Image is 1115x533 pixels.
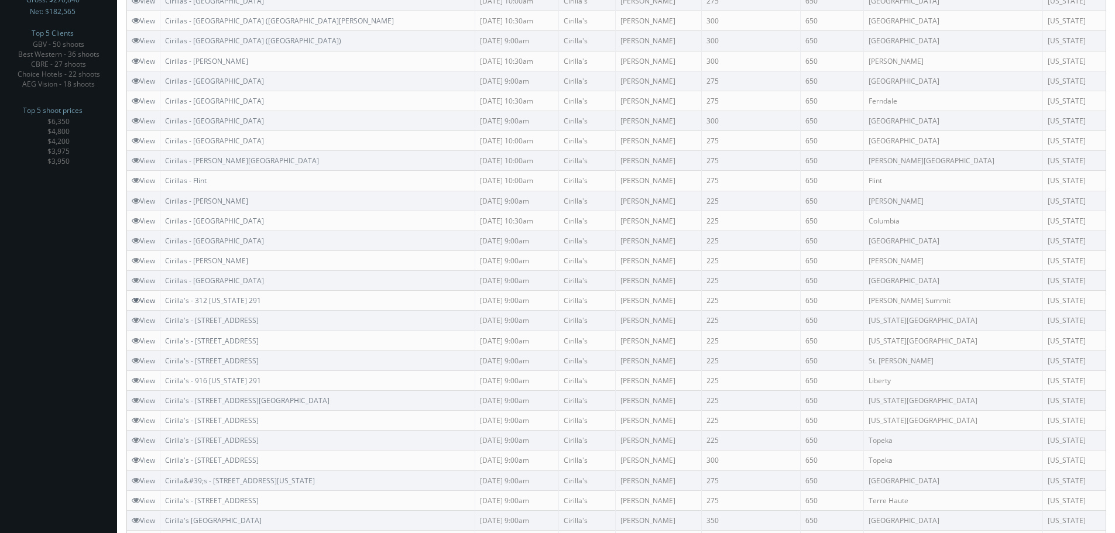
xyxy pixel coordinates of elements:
td: [US_STATE] [1042,31,1106,51]
td: [DATE] 9:00am [475,31,558,51]
td: 225 [701,271,800,291]
td: [PERSON_NAME] [616,171,701,191]
td: Cirilla's [558,171,616,191]
td: [PERSON_NAME] [616,431,701,451]
a: View [132,435,155,445]
td: 650 [800,451,863,470]
td: Cirilla's [558,231,616,250]
a: View [132,36,155,46]
td: St. [PERSON_NAME] [863,350,1042,370]
td: [PERSON_NAME] [616,71,701,91]
td: [DATE] 9:00am [475,370,558,390]
a: View [132,356,155,366]
td: 225 [701,331,800,350]
a: View [132,196,155,206]
td: [PERSON_NAME] [616,111,701,130]
td: [GEOGRAPHIC_DATA] [863,231,1042,250]
td: [US_STATE] [1042,350,1106,370]
td: 275 [701,171,800,191]
a: View [132,116,155,126]
a: View [132,455,155,465]
a: View [132,295,155,305]
td: 225 [701,411,800,431]
td: 300 [701,451,800,470]
td: [US_STATE] [1042,490,1106,510]
td: 275 [701,71,800,91]
td: Cirilla's [558,191,616,211]
td: [PERSON_NAME] Summit [863,291,1042,311]
td: 650 [800,191,863,211]
td: 650 [800,171,863,191]
td: [DATE] 10:30am [475,91,558,111]
td: [GEOGRAPHIC_DATA] [863,71,1042,91]
td: [DATE] 10:00am [475,151,558,171]
a: Cirilla's - [STREET_ADDRESS] [165,435,259,445]
td: [GEOGRAPHIC_DATA] [863,271,1042,291]
a: View [132,315,155,325]
td: [PERSON_NAME] [616,470,701,490]
td: Cirilla's [558,350,616,370]
td: [PERSON_NAME] [616,291,701,311]
td: [US_STATE] [1042,311,1106,331]
td: [DATE] 9:00am [475,350,558,370]
td: [PERSON_NAME] [616,191,701,211]
a: View [132,496,155,506]
td: [PERSON_NAME] [616,250,701,270]
td: Columbia [863,211,1042,231]
a: Cirillas - [PERSON_NAME][GEOGRAPHIC_DATA] [165,156,319,166]
td: [US_STATE] [1042,231,1106,250]
td: 650 [800,291,863,311]
td: [DATE] 10:30am [475,211,558,231]
a: Cirilla's - [STREET_ADDRESS] [165,336,259,346]
td: Cirilla's [558,490,616,510]
a: Cirillas - [GEOGRAPHIC_DATA] ([GEOGRAPHIC_DATA]) [165,36,341,46]
span: Net: $182,565 [30,6,76,18]
a: Cirilla's - [STREET_ADDRESS] [165,496,259,506]
a: Cirillas - [GEOGRAPHIC_DATA] [165,116,264,126]
td: 650 [800,111,863,130]
td: [US_STATE] [1042,451,1106,470]
td: [US_STATE][GEOGRAPHIC_DATA] [863,311,1042,331]
td: [US_STATE] [1042,250,1106,270]
td: [DATE] 10:30am [475,11,558,31]
td: [GEOGRAPHIC_DATA] [863,31,1042,51]
td: Cirilla's [558,250,616,270]
td: [PERSON_NAME] [616,331,701,350]
td: [DATE] 9:00am [475,431,558,451]
td: 650 [800,431,863,451]
span: Top 5 Clients [32,27,74,39]
td: Cirilla's [558,211,616,231]
td: Topeka [863,451,1042,470]
td: Cirilla's [558,390,616,410]
td: [PERSON_NAME] [863,51,1042,71]
a: Cirillas - [GEOGRAPHIC_DATA] ([GEOGRAPHIC_DATA][PERSON_NAME] [165,16,394,26]
td: [GEOGRAPHIC_DATA] [863,11,1042,31]
td: 275 [701,490,800,510]
td: [PERSON_NAME] [616,31,701,51]
td: [PERSON_NAME] [616,91,701,111]
a: View [132,236,155,246]
td: [US_STATE] [1042,390,1106,410]
td: Cirilla's [558,31,616,51]
td: [DATE] 9:00am [475,111,558,130]
td: [PERSON_NAME] [616,490,701,510]
td: Cirilla's [558,11,616,31]
a: Cirillas - [PERSON_NAME] [165,196,248,206]
td: [US_STATE] [1042,171,1106,191]
td: 650 [800,31,863,51]
td: [PERSON_NAME] [616,271,701,291]
td: 650 [800,311,863,331]
td: [PERSON_NAME] [616,151,701,171]
td: Cirilla's [558,151,616,171]
td: [PERSON_NAME] [616,411,701,431]
td: [GEOGRAPHIC_DATA] [863,470,1042,490]
a: View [132,136,155,146]
td: [DATE] 9:00am [475,510,558,530]
td: [GEOGRAPHIC_DATA] [863,510,1042,530]
td: [DATE] 9:00am [475,490,558,510]
a: View [132,96,155,106]
td: 225 [701,250,800,270]
td: Cirilla's [558,510,616,530]
td: 300 [701,31,800,51]
td: Cirilla's [558,131,616,151]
